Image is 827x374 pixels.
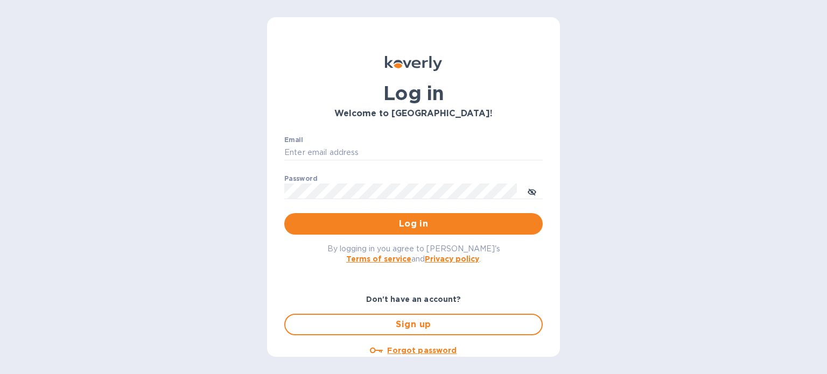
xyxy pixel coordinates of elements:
[293,217,534,230] span: Log in
[284,314,543,335] button: Sign up
[284,213,543,235] button: Log in
[284,145,543,161] input: Enter email address
[425,255,479,263] a: Privacy policy
[346,255,411,263] a: Terms of service
[385,56,442,71] img: Koverly
[327,244,500,263] span: By logging in you agree to [PERSON_NAME]'s and .
[284,109,543,119] h3: Welcome to [GEOGRAPHIC_DATA]!
[521,180,543,202] button: toggle password visibility
[366,295,461,304] b: Don't have an account?
[284,137,303,143] label: Email
[294,318,533,331] span: Sign up
[387,346,457,355] u: Forgot password
[284,82,543,104] h1: Log in
[284,175,317,182] label: Password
